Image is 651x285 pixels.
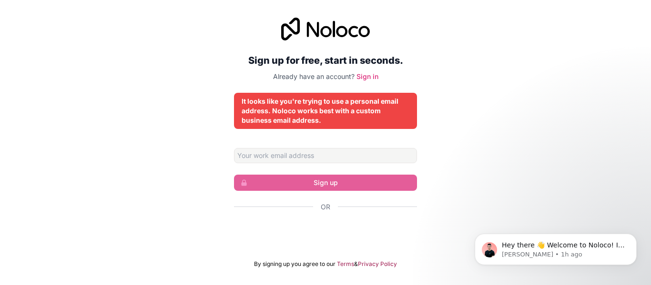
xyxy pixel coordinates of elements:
a: Sign in [356,72,378,80]
iframe: Intercom notifications message [460,214,651,280]
div: It looks like you're trying to use a personal email address. Noloco works best with a custom busi... [242,97,409,125]
span: By signing up you agree to our [254,260,336,268]
span: Or [321,202,330,212]
a: Terms [337,260,354,268]
span: & [354,260,358,268]
input: Email address [234,148,417,163]
iframe: Sign in with Google Button [229,222,422,243]
a: Privacy Policy [358,260,397,268]
h2: Sign up for free, start in seconds. [234,52,417,69]
span: Already have an account? [273,72,355,80]
button: Sign up [234,175,417,191]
